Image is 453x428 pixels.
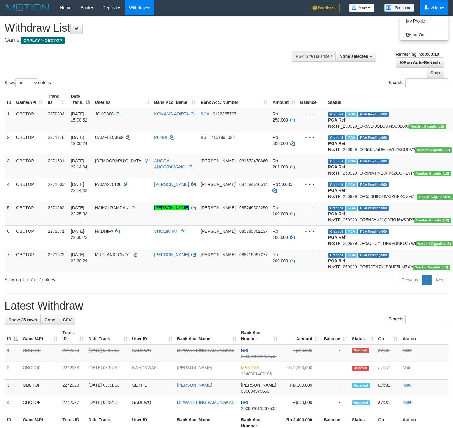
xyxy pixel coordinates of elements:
[310,4,340,12] img: Feedback.jpg
[328,141,346,152] b: PGA Ref. No:
[396,57,444,68] a: Run Auto-Refresh
[154,135,167,140] a: PENDI
[5,315,41,325] a: Show 25 rows
[358,229,389,234] span: PGA Pending
[241,371,272,376] span: Copy 1640001462193 to clipboard
[300,181,323,187] div: - - -
[71,229,88,240] span: [DATE] 22:30:22
[20,345,60,362] td: OBCTOP
[201,229,236,234] span: [PERSON_NAME]
[328,229,345,234] span: Grabbed
[409,124,446,129] span: Vendor URL: https://dashboard.q2checkout.com/secure
[177,383,212,387] a: [PERSON_NAME]
[402,400,412,405] a: Note
[280,345,321,362] td: Rp 50,000
[154,182,189,187] a: [PERSON_NAME]
[328,188,346,199] b: PGA Ref. No:
[5,327,20,345] th: ID: activate to sort column descending
[321,397,349,414] td: -
[300,205,323,211] div: - - -
[154,205,189,210] a: [PERSON_NAME]
[398,275,422,285] a: Previous
[241,354,277,359] span: Copy 200901011267502 to clipboard
[241,365,259,370] span: MANDIRI
[5,3,51,12] img: MOTION_logo.png
[93,91,152,108] th: User ID: activate to sort column ascending
[20,380,60,397] td: OBCTOP
[400,31,448,39] a: Log Out
[400,327,448,345] th: Action
[130,397,174,414] td: SADEWO
[177,348,235,353] a: DEWA TEBING PAMUNGKAS
[432,275,448,285] a: Next
[14,249,45,272] td: OBCTOP
[86,362,130,380] td: [DATE] 03:57:52
[328,135,345,140] span: Grabbed
[328,258,346,269] b: PGA Ref. No:
[60,327,86,345] th: Trans ID: activate to sort column ascending
[321,345,349,362] td: -
[321,327,349,345] th: Balance: activate to sort column ascending
[346,182,357,187] span: Marked by avlcs1
[358,253,389,258] span: PGA Pending
[300,111,323,117] div: - - -
[86,397,130,414] td: [DATE] 03:24:18
[352,348,369,353] span: Rejected
[384,4,414,12] img: panduan.png
[376,397,400,414] td: avlcs1
[321,380,349,397] td: -
[321,362,349,380] td: -
[5,362,20,380] td: 2
[211,135,235,140] span: Copy 7151993022 to clipboard
[346,135,357,140] span: Marked by avlcs2
[5,274,184,283] div: Showing 1 to 7 of 7 entries
[60,362,86,380] td: 2272038
[346,112,357,117] span: Marked by avlcs2
[95,182,121,187] span: RAMA270100
[241,406,277,411] span: Copy 200901011267502 to clipboard
[71,158,88,169] span: [DATE] 22:14:04
[376,362,400,380] td: avlcs1
[95,135,124,140] span: CAMPEDAK99
[5,300,448,312] h1: Latest Withdraw
[21,37,65,44] span: OXPLAY > OBCTOP
[300,158,323,164] div: - - -
[427,68,444,78] a: Stop
[154,229,179,234] a: SHOLIKHAN
[339,54,368,59] span: None selected
[5,78,51,87] label: Show entries
[9,317,37,322] span: Show 25 rows
[376,345,400,362] td: avlcs1
[14,179,45,202] td: OBCTOP
[352,383,370,388] span: Accepted
[59,315,75,325] a: CSV
[201,158,236,163] span: [PERSON_NAME]
[20,362,60,380] td: OBCTOP
[349,327,376,345] th: Status: activate to sort column ascending
[44,317,55,322] span: Copy
[5,132,14,155] td: 2
[177,400,235,405] a: DEWA TEBING PAMUNGKAS
[198,91,270,108] th: Bank Acc. Number: activate to sort column ascending
[48,252,65,257] span: 2271672
[5,22,296,34] h1: Withdraw List
[71,252,88,263] span: [DATE] 22:30:29
[154,252,189,257] a: [PERSON_NAME]
[402,365,412,370] a: Note
[5,179,14,202] td: 4
[5,249,14,272] td: 7
[328,118,346,129] b: PGA Ref. No:
[5,380,20,397] td: 3
[86,327,130,345] th: Date Trans.: activate to sort column ascending
[130,327,174,345] th: User ID: activate to sort column ascending
[272,135,288,146] span: Rp 400.000
[300,252,323,258] div: - - -
[239,327,280,345] th: Bank Acc. Number: activate to sort column ascending
[241,383,276,387] span: [PERSON_NAME]
[48,158,65,163] span: 2271631
[405,78,448,87] input: Search:
[328,159,345,164] span: Grabbed
[60,380,86,397] td: 2272029
[280,397,321,414] td: Rp 50,000
[48,135,65,140] span: 2271276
